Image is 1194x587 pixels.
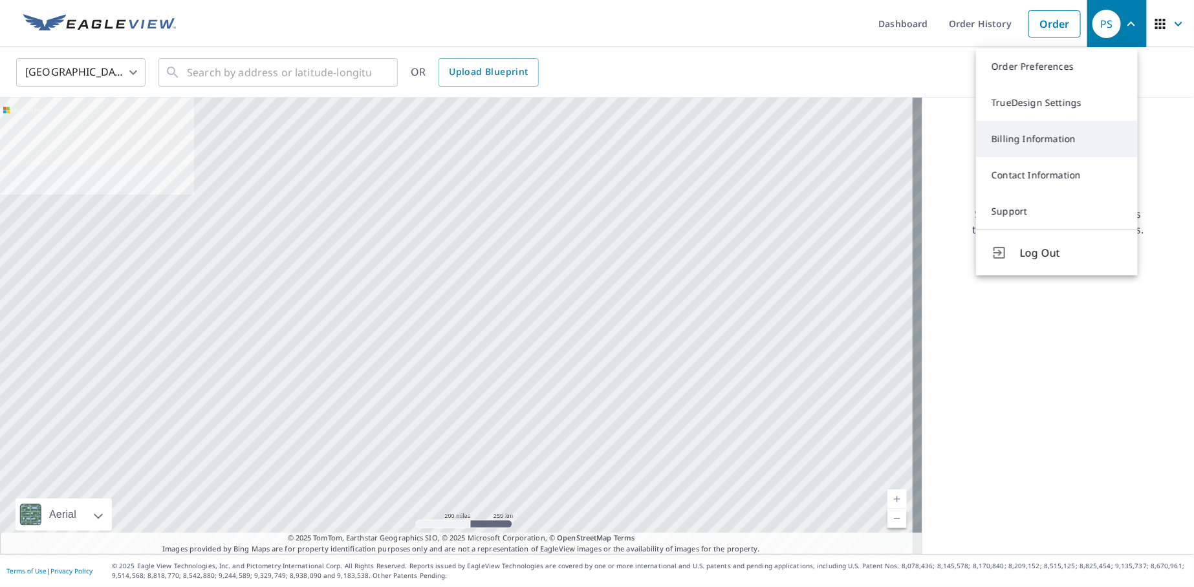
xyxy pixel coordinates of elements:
[6,567,92,575] p: |
[887,509,907,528] a: Current Level 5, Zoom Out
[288,533,635,544] span: © 2025 TomTom, Earthstar Geographics SIO, © 2025 Microsoft Corporation, ©
[16,54,146,91] div: [GEOGRAPHIC_DATA]
[187,54,371,91] input: Search by address or latitude-longitude
[16,498,112,531] div: Aerial
[976,229,1138,275] button: Log Out
[976,157,1138,193] a: Contact Information
[614,533,635,542] a: Terms
[976,121,1138,157] a: Billing Information
[411,58,539,87] div: OR
[45,498,80,531] div: Aerial
[1028,10,1081,37] a: Order
[439,58,538,87] a: Upload Blueprint
[50,566,92,575] a: Privacy Policy
[6,566,47,575] a: Terms of Use
[112,561,1188,581] p: © 2025 Eagle View Technologies, Inc. and Pictometry International Corp. All Rights Reserved. Repo...
[887,489,907,509] a: Current Level 5, Zoom In
[23,14,176,34] img: EV Logo
[976,48,1138,85] a: Order Preferences
[976,193,1138,229] a: Support
[557,533,611,542] a: OpenStreetMap
[1020,245,1122,261] span: Log Out
[976,85,1138,121] a: TrueDesign Settings
[449,64,528,80] span: Upload Blueprint
[971,206,1145,237] p: Searching for a property address to view a list of available products.
[1092,10,1121,38] div: PS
